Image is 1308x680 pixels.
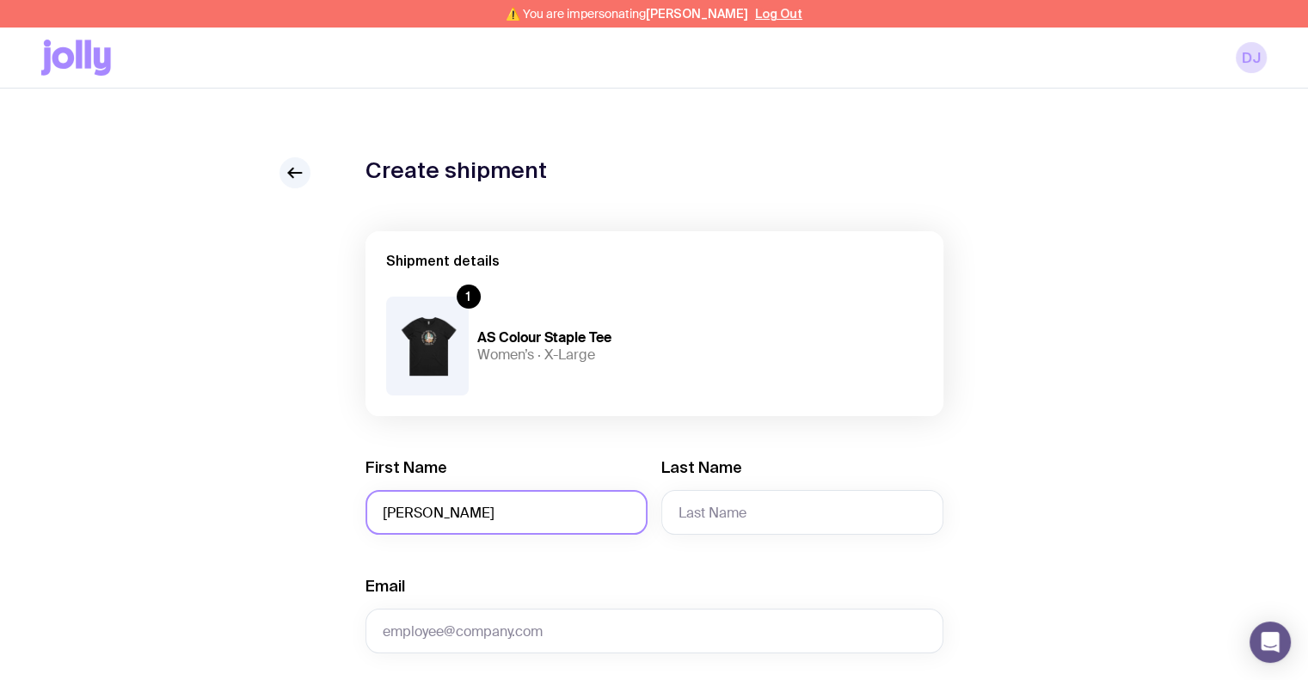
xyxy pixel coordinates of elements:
[506,7,748,21] span: ⚠️ You are impersonating
[365,157,547,183] h1: Create shipment
[365,576,405,597] label: Email
[365,490,648,535] input: First Name
[646,7,748,21] span: [PERSON_NAME]
[755,7,802,21] button: Log Out
[661,490,943,535] input: Last Name
[1236,42,1267,73] a: DJ
[386,252,923,269] h2: Shipment details
[661,457,742,478] label: Last Name
[477,346,644,364] h5: Women’s · X-Large
[365,609,943,653] input: employee@company.com
[365,457,447,478] label: First Name
[477,329,644,346] h4: AS Colour Staple Tee
[457,285,481,309] div: 1
[1250,622,1291,663] div: Open Intercom Messenger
